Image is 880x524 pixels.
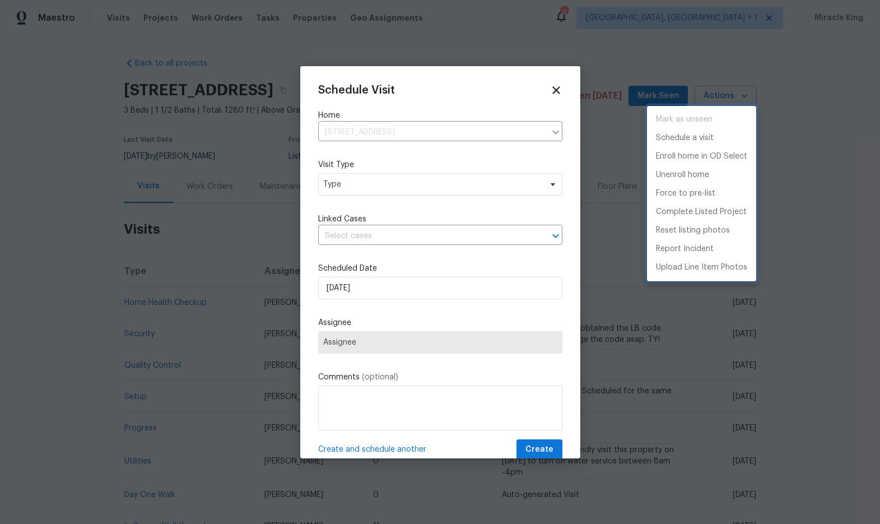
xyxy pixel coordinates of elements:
p: Unenroll home [656,169,709,181]
p: Complete Listed Project [656,206,747,218]
p: Upload Line Item Photos [656,262,747,273]
p: Reset listing photos [656,225,730,237]
p: Schedule a visit [656,132,714,144]
p: Report Incident [656,243,714,255]
p: Enroll home in OD Select [656,151,747,163]
p: Force to pre-list [656,188,715,200]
